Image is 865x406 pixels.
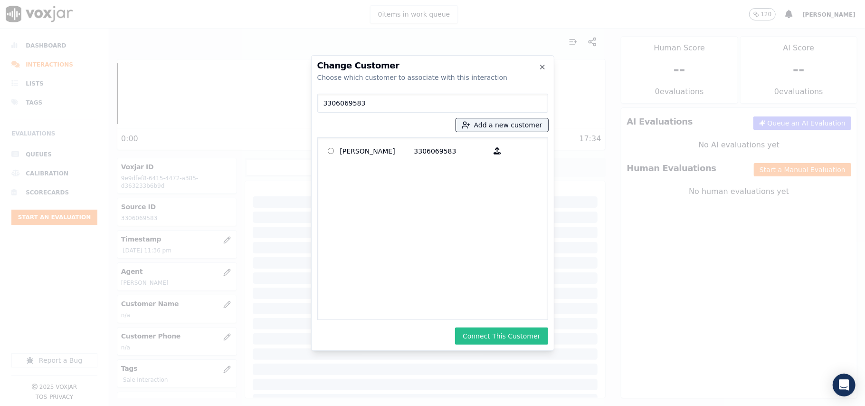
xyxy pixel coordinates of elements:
[488,144,507,158] button: [PERSON_NAME] 3306069583
[317,94,548,113] input: Search Customers
[455,328,548,345] button: Connect This Customer
[317,73,548,82] div: Choose which customer to associate with this interaction
[414,144,488,158] p: 3306069583
[833,374,855,396] div: Open Intercom Messenger
[456,118,548,132] button: Add a new customer
[340,144,414,158] p: [PERSON_NAME]
[317,61,548,70] h2: Change Customer
[328,148,334,154] input: [PERSON_NAME] 3306069583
